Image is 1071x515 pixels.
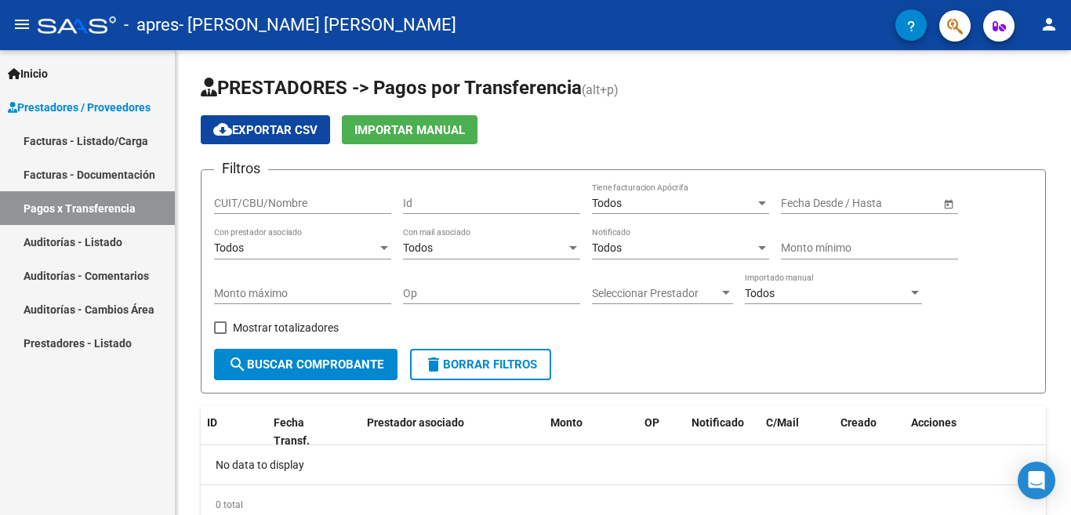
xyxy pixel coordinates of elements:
span: ID [207,416,217,429]
span: C/Mail [766,416,799,429]
span: Acciones [911,416,957,429]
mat-icon: cloud_download [213,120,232,139]
datatable-header-cell: Prestador asociado [361,406,544,458]
span: Mostrar totalizadores [233,318,339,337]
button: Exportar CSV [201,115,330,144]
h3: Filtros [214,158,268,180]
span: Buscar Comprobante [228,357,383,372]
mat-icon: person [1040,15,1058,34]
span: Prestadores / Proveedores [8,99,151,116]
input: Fecha inicio [781,197,838,210]
mat-icon: menu [13,15,31,34]
span: Todos [592,241,622,254]
span: OP [644,416,659,429]
datatable-header-cell: Notificado [685,406,760,458]
datatable-header-cell: Monto [544,406,638,458]
span: Todos [214,241,244,254]
div: No data to display [201,445,1046,484]
span: Creado [840,416,877,429]
span: Todos [403,241,433,254]
span: Exportar CSV [213,123,318,137]
span: Borrar Filtros [424,357,537,372]
span: Inicio [8,65,48,82]
span: Todos [592,197,622,209]
datatable-header-cell: Creado [834,406,905,458]
mat-icon: delete [424,355,443,374]
span: Notificado [692,416,744,429]
span: Monto [550,416,583,429]
span: Prestador asociado [367,416,464,429]
span: Seleccionar Prestador [592,287,719,300]
mat-icon: search [228,355,247,374]
span: Todos [745,287,775,299]
datatable-header-cell: C/Mail [760,406,834,458]
button: Importar Manual [342,115,477,144]
span: (alt+p) [582,82,619,97]
input: Fecha fin [851,197,928,210]
span: Fecha Transf. [274,416,310,447]
span: PRESTADORES -> Pagos por Transferencia [201,77,582,99]
span: Importar Manual [354,123,465,137]
span: - apres [124,8,179,42]
div: Open Intercom Messenger [1018,462,1055,499]
datatable-header-cell: Fecha Transf. [267,406,338,458]
button: Borrar Filtros [410,349,551,380]
datatable-header-cell: OP [638,406,685,458]
button: Open calendar [940,195,957,212]
datatable-header-cell: ID [201,406,267,458]
datatable-header-cell: Acciones [905,406,1046,458]
span: - [PERSON_NAME] [PERSON_NAME] [179,8,456,42]
button: Buscar Comprobante [214,349,398,380]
